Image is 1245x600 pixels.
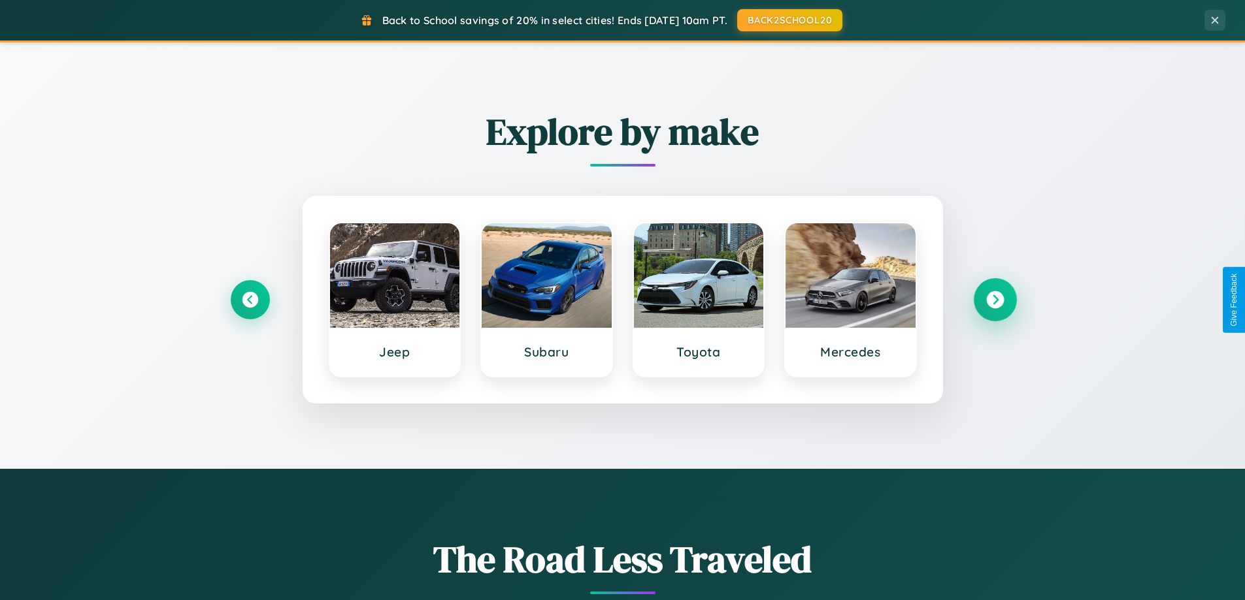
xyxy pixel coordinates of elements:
[231,106,1015,157] h2: Explore by make
[1229,274,1238,326] div: Give Feedback
[799,344,903,360] h3: Mercedes
[647,344,751,360] h3: Toyota
[343,344,447,360] h3: Jeep
[495,344,599,360] h3: Subaru
[382,14,727,27] span: Back to School savings of 20% in select cities! Ends [DATE] 10am PT.
[231,534,1015,584] h1: The Road Less Traveled
[737,9,842,31] button: BACK2SCHOOL20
